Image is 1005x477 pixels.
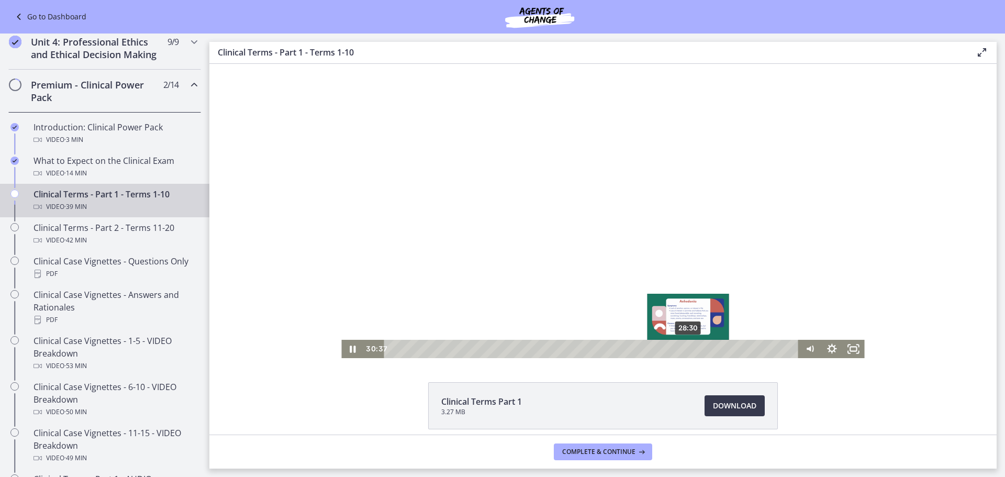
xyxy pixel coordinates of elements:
[713,400,756,412] span: Download
[33,314,197,326] div: PDF
[33,134,197,146] div: Video
[10,123,19,131] i: Completed
[441,408,522,416] span: 3.27 MB
[33,167,197,180] div: Video
[33,406,197,418] div: Video
[633,276,655,294] button: Fullscreen
[554,443,652,460] button: Complete & continue
[33,154,197,180] div: What to Expect on the Clinical Exam
[33,188,197,213] div: Clinical Terms - Part 1 - Terms 1-10
[13,10,86,23] a: Go to Dashboard
[33,335,197,372] div: Clinical Case Vignettes - 1-5 - VIDEO Breakdown
[64,201,87,213] span: · 39 min
[33,452,197,464] div: Video
[611,276,633,294] button: Show settings menu
[33,234,197,247] div: Video
[64,234,87,247] span: · 42 min
[64,134,83,146] span: · 3 min
[33,255,197,280] div: Clinical Case Vignettes - Questions Only
[33,360,197,372] div: Video
[31,36,159,61] h2: Unit 4: Professional Ethics and Ethical Decision Making
[9,36,21,48] i: Completed
[64,167,87,180] span: · 14 min
[163,79,178,91] span: 2 / 14
[64,452,87,464] span: · 49 min
[33,427,197,464] div: Clinical Case Vignettes - 11-15 - VIDEO Breakdown
[562,448,635,456] span: Complete & continue
[33,121,197,146] div: Introduction: Clinical Power Pack
[590,276,612,294] button: Mute
[64,406,87,418] span: · 50 min
[705,395,765,416] a: Download
[477,4,602,29] img: Agents of Change
[31,79,159,104] h2: Premium - Clinical Power Pack
[33,381,197,418] div: Clinical Case Vignettes - 6-10 - VIDEO Breakdown
[218,46,959,59] h3: Clinical Terms - Part 1 - Terms 1-10
[209,64,997,358] iframe: Video Lesson
[64,360,87,372] span: · 53 min
[441,395,522,408] span: Clinical Terms Part 1
[10,157,19,165] i: Completed
[33,221,197,247] div: Clinical Terms - Part 2 - Terms 11-20
[33,201,197,213] div: Video
[33,268,197,280] div: PDF
[33,289,197,326] div: Clinical Case Vignettes - Answers and Rationales
[167,36,178,48] span: 9 / 9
